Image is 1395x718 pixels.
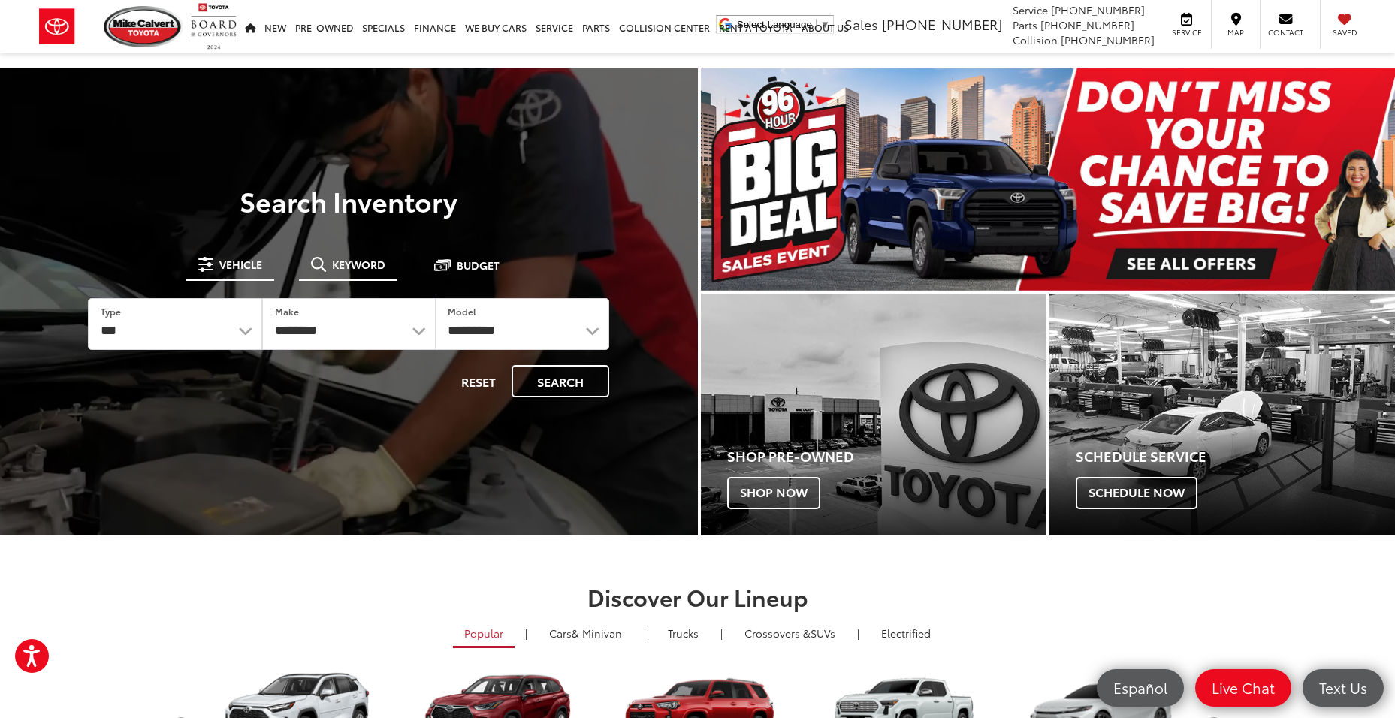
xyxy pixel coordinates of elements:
span: Service [1170,27,1203,38]
h4: Schedule Service [1076,449,1395,464]
span: Text Us [1312,678,1375,697]
span: Español [1106,678,1175,697]
a: Schedule Service Schedule Now [1049,294,1395,535]
h4: Shop Pre-Owned [727,449,1046,464]
span: Vehicle [219,259,262,270]
span: Service [1013,2,1048,17]
span: [PHONE_NUMBER] [1061,32,1155,47]
label: Model [448,305,476,318]
li: | [640,626,650,641]
li: | [853,626,863,641]
span: Keyword [332,259,385,270]
button: Reset [448,365,509,397]
span: Crossovers & [744,626,811,641]
li: | [717,626,726,641]
div: Toyota [701,294,1046,535]
span: Contact [1268,27,1303,38]
span: Shop Now [727,477,820,508]
a: Shop Pre-Owned Shop Now [701,294,1046,535]
span: [PHONE_NUMBER] [1040,17,1134,32]
a: Cars [538,620,633,646]
a: SUVs [733,620,847,646]
a: Popular [453,620,515,648]
label: Type [101,305,121,318]
span: Budget [457,260,500,270]
span: & Minivan [572,626,622,641]
span: Live Chat [1204,678,1282,697]
span: Sales [844,14,878,34]
span: [PHONE_NUMBER] [1051,2,1145,17]
a: Español [1097,669,1184,707]
h3: Search Inventory [63,186,635,216]
button: Search [512,365,609,397]
a: Electrified [870,620,942,646]
span: Map [1219,27,1252,38]
a: Trucks [657,620,710,646]
img: Mike Calvert Toyota [104,6,183,47]
span: Schedule Now [1076,477,1197,508]
label: Make [275,305,299,318]
li: | [521,626,531,641]
span: [PHONE_NUMBER] [882,14,1002,34]
div: Toyota [1049,294,1395,535]
span: Parts [1013,17,1037,32]
h2: Discover Our Lineup [168,584,1227,609]
a: Text Us [1303,669,1384,707]
a: Live Chat [1195,669,1291,707]
span: Saved [1328,27,1361,38]
span: Collision [1013,32,1058,47]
